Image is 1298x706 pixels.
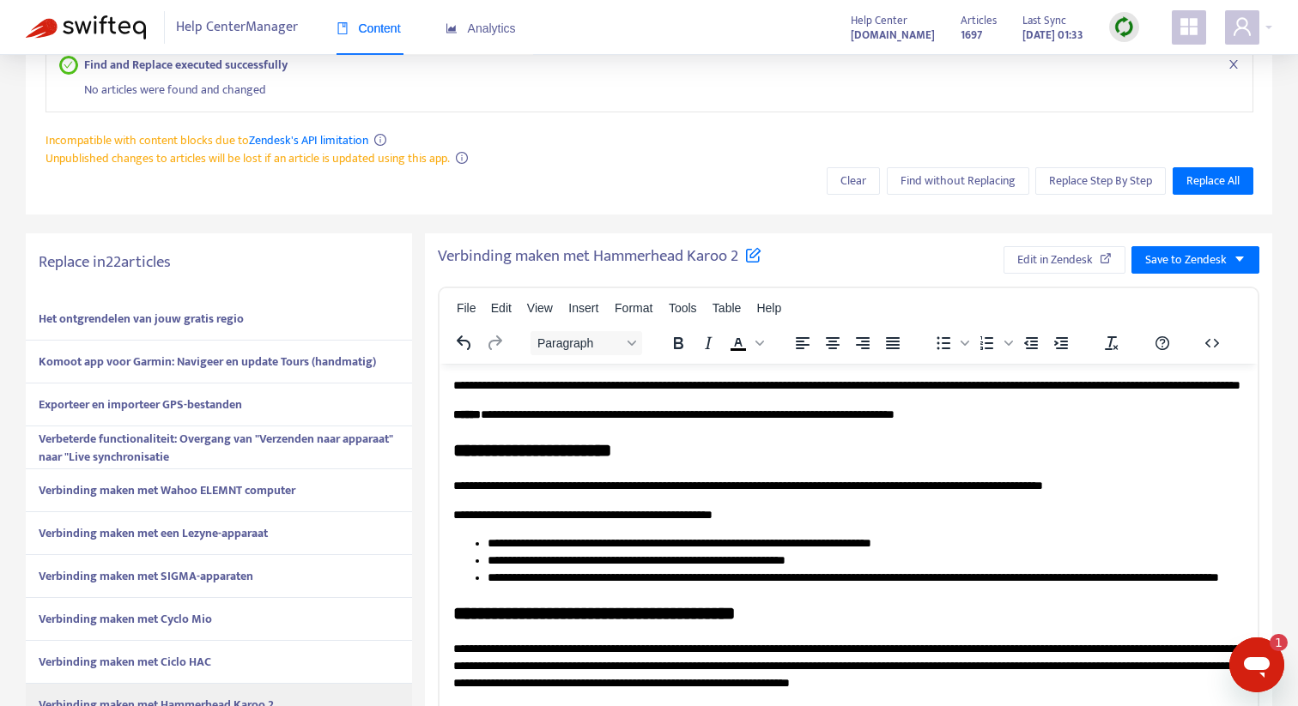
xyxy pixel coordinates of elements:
span: Help [756,301,781,315]
span: Content [337,21,401,35]
button: Align right [848,331,877,355]
h5: Verbinding maken met Hammerhead Karoo 2 [438,246,761,268]
div: No articles were found and changed [84,74,1240,99]
button: Edit in Zendesk [1004,246,1125,274]
strong: Verbeterde functionaliteit: Overgang van "Verzenden naar apparaat" naar "Live synchronisatie [39,429,393,467]
span: Edit in Zendesk [1017,250,1093,269]
span: Incompatible with content blocks due to [45,130,368,150]
button: Find without Replacing [887,167,1029,195]
span: user [1232,16,1253,37]
strong: 1697 [961,26,982,45]
strong: Verbinding maken met SIGMA-apparaten [39,566,253,586]
span: Tools [669,301,697,315]
button: Clear [827,167,880,195]
strong: Find and Replace executed successfully [84,56,288,74]
button: Help [1148,331,1177,355]
span: Format [615,301,652,315]
button: Block Paragraph [531,331,642,355]
button: Increase indent [1046,331,1076,355]
iframe: Button to launch messaging window, 1 unread message [1229,637,1284,692]
button: Decrease indent [1016,331,1046,355]
span: Insert [568,301,598,315]
span: Last Sync [1022,11,1066,30]
span: Help Center Manager [176,11,298,44]
button: Clear formatting [1097,331,1126,355]
strong: Verbinding maken met Ciclo HAC [39,652,211,672]
strong: Komoot app voor Garmin: Navigeer en update Tours (handmatig) [39,352,376,371]
img: sync.dc5367851b00ba804db3.png [1113,16,1135,38]
span: caret-down [1234,253,1246,265]
button: Align left [788,331,817,355]
button: Undo [450,331,479,355]
span: View [527,301,553,315]
span: info-circle [374,134,386,146]
span: Table [713,301,741,315]
strong: Verbinding maken met Cyclo Mio [39,609,212,629]
img: Swifteq [26,15,146,39]
strong: Verbinding maken met Wahoo ELEMNT computer [39,480,295,500]
div: Bullet list [929,331,972,355]
span: Help Center [851,11,907,30]
strong: [DATE] 01:33 [1022,26,1083,45]
button: Save to Zendeskcaret-down [1131,246,1259,274]
strong: [DOMAIN_NAME] [851,26,935,45]
span: area-chart [446,22,458,34]
span: Replace All [1186,172,1240,190]
span: check [64,60,73,69]
span: Analytics [446,21,516,35]
strong: Het ontgrendelen van jouw gratis regio [39,309,244,329]
span: File [457,301,476,315]
span: Articles [961,11,997,30]
span: Find without Replacing [901,172,1016,190]
strong: Exporteer en importeer GPS-bestanden [39,395,242,414]
strong: Verbinding maken met een Lezyne-apparaat [39,523,268,543]
span: book [337,22,349,34]
button: Bold [664,331,693,355]
button: Align center [818,331,847,355]
span: Replace Step By Step [1049,172,1152,190]
span: Unpublished changes to articles will be lost if an article is updated using this app. [45,148,450,168]
a: [DOMAIN_NAME] [851,25,935,45]
iframe: Number of unread messages [1253,634,1288,651]
span: Save to Zendesk [1145,250,1227,269]
h5: Replace in 22 articles [39,253,399,273]
span: Edit [491,301,512,315]
button: Replace All [1173,167,1253,195]
span: Paragraph [537,336,622,350]
div: Text color Black [724,331,767,355]
a: Zendesk's API limitation [249,130,368,150]
span: close [1228,58,1240,70]
span: Clear [840,172,866,190]
button: Replace Step By Step [1035,167,1166,195]
span: appstore [1179,16,1199,37]
button: Italic [694,331,723,355]
div: Numbered list [973,331,1016,355]
span: info-circle [456,152,468,164]
button: Justify [878,331,907,355]
button: Redo [480,331,509,355]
